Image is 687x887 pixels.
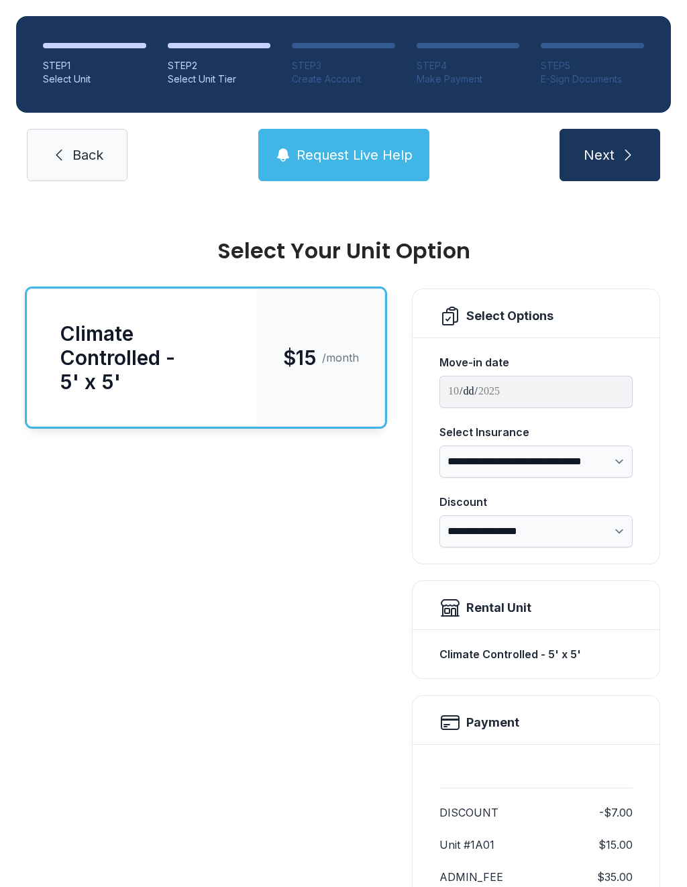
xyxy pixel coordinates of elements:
[417,59,520,72] div: STEP 4
[439,804,498,821] dt: DISCOUNT
[439,376,633,408] input: Move-in date
[60,321,225,394] div: Climate Controlled - 5' x 5'
[597,869,633,885] dd: $35.00
[439,837,494,853] dt: Unit #1A01
[168,72,271,86] div: Select Unit Tier
[439,641,633,668] div: Climate Controlled - 5' x 5'
[439,424,633,440] div: Select Insurance
[322,350,359,366] span: /month
[43,72,146,86] div: Select Unit
[599,804,633,821] dd: -$7.00
[297,146,413,164] span: Request Live Help
[283,346,317,370] span: $15
[439,494,633,510] div: Discount
[439,354,633,370] div: Move-in date
[439,515,633,547] select: Discount
[598,837,633,853] dd: $15.00
[541,59,644,72] div: STEP 5
[168,59,271,72] div: STEP 2
[27,240,660,262] div: Select Your Unit Option
[584,146,615,164] span: Next
[466,598,531,617] div: Rental Unit
[466,307,553,325] div: Select Options
[72,146,103,164] span: Back
[417,72,520,86] div: Make Payment
[292,72,395,86] div: Create Account
[541,72,644,86] div: E-Sign Documents
[439,869,503,885] dt: ADMIN_FEE
[439,446,633,478] select: Select Insurance
[466,713,519,732] h2: Payment
[292,59,395,72] div: STEP 3
[43,59,146,72] div: STEP 1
